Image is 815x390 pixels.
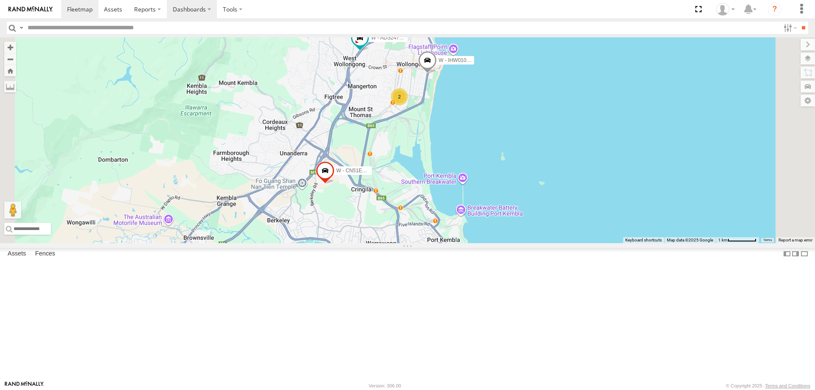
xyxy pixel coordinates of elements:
[713,3,738,16] div: Tye Clark
[726,383,810,388] div: © Copyright 2025 -
[391,88,408,105] div: 2
[667,238,713,242] span: Map data ©2025 Google
[8,6,53,12] img: rand-logo.svg
[369,383,401,388] div: Version: 306.00
[718,238,728,242] span: 1 km
[371,35,445,41] span: W - ADS247 - [PERSON_NAME]
[4,202,21,219] button: Drag Pegman onto the map to open Street View
[783,248,791,260] label: Dock Summary Table to the Left
[716,237,759,243] button: Map Scale: 1 km per 64 pixels
[625,237,662,243] button: Keyboard shortcuts
[438,57,513,63] span: W - IHW010 - [PERSON_NAME]
[800,248,809,260] label: Hide Summary Table
[4,65,16,76] button: Zoom Home
[763,238,772,242] a: Terms (opens in new tab)
[31,248,59,260] label: Fences
[18,22,25,34] label: Search Query
[791,248,800,260] label: Dock Summary Table to the Right
[765,383,810,388] a: Terms and Conditions
[4,81,16,93] label: Measure
[336,167,412,173] span: W - CN51ES - [PERSON_NAME]
[778,238,812,242] a: Report a map error
[801,95,815,107] label: Map Settings
[4,42,16,53] button: Zoom in
[768,3,781,16] i: ?
[4,53,16,65] button: Zoom out
[5,382,44,390] a: Visit our Website
[3,248,30,260] label: Assets
[780,22,798,34] label: Search Filter Options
